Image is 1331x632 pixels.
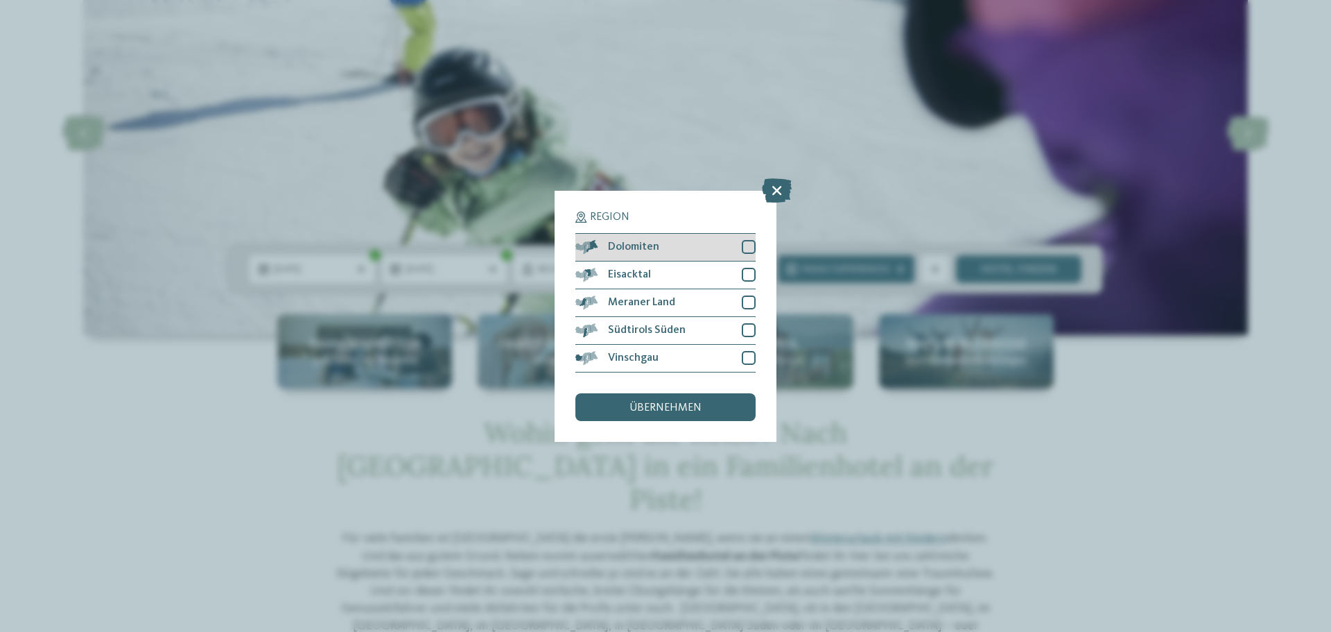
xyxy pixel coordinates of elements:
span: Südtirols Süden [608,325,686,336]
span: Dolomiten [608,241,659,253]
span: Meraner Land [608,297,675,308]
span: Eisacktal [608,269,651,280]
span: Vinschgau [608,352,659,364]
span: übernehmen [629,402,702,413]
span: Region [590,212,629,223]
